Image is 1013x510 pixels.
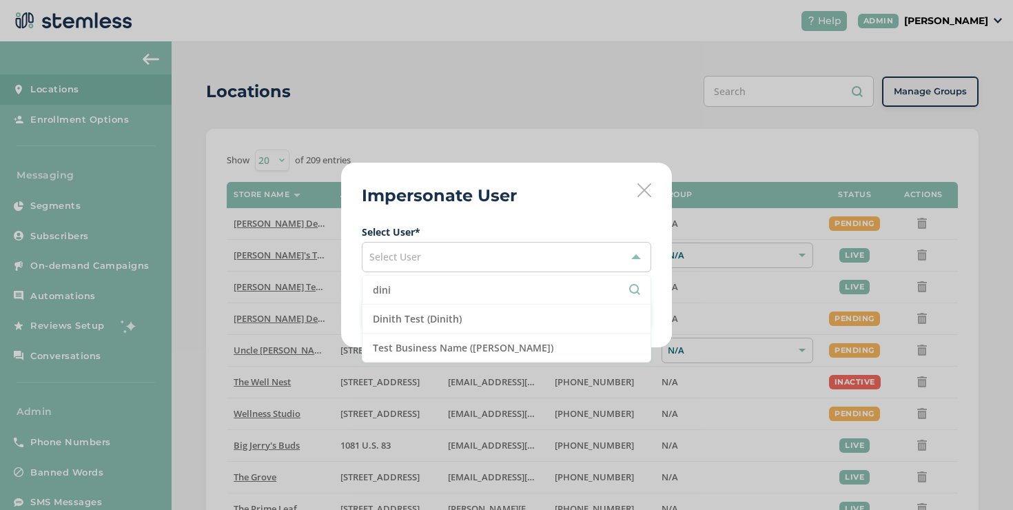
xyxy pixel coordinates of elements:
[362,305,651,334] li: Dinith Test (Dinith)
[362,183,517,208] h2: Impersonate User
[373,283,640,297] input: Search
[362,334,651,362] li: Test Business Name ([PERSON_NAME])
[369,250,421,263] span: Select User
[362,225,651,239] label: Select User
[944,444,1013,510] iframe: Chat Widget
